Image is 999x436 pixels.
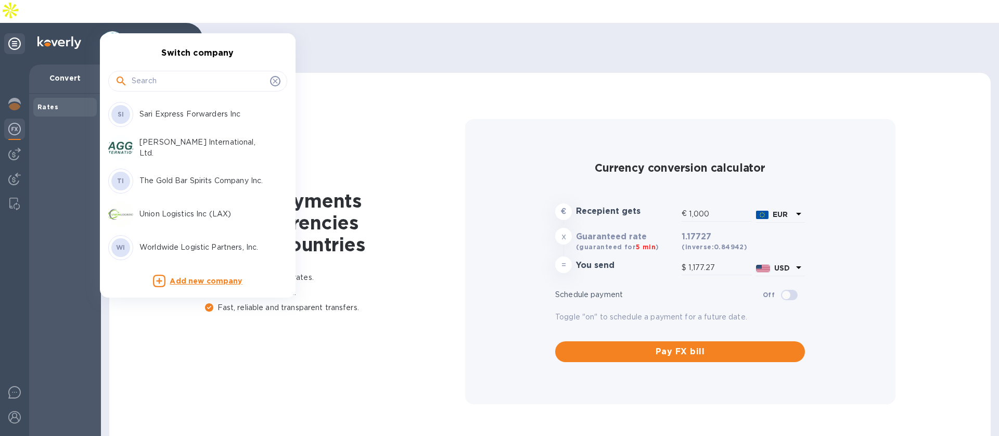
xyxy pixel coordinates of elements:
[118,110,124,118] b: SI
[132,73,266,89] input: Search
[139,175,271,186] p: The Gold Bar Spirits Company Inc.
[139,109,271,120] p: Sari Express Forwarders Inc
[139,242,271,253] p: Worldwide Logistic Partners, Inc.
[170,276,242,287] p: Add new company
[139,209,271,220] p: Union Logistics Inc (LAX)
[117,177,124,185] b: TI
[116,243,125,251] b: WI
[139,137,271,159] p: [PERSON_NAME] International, Ltd.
